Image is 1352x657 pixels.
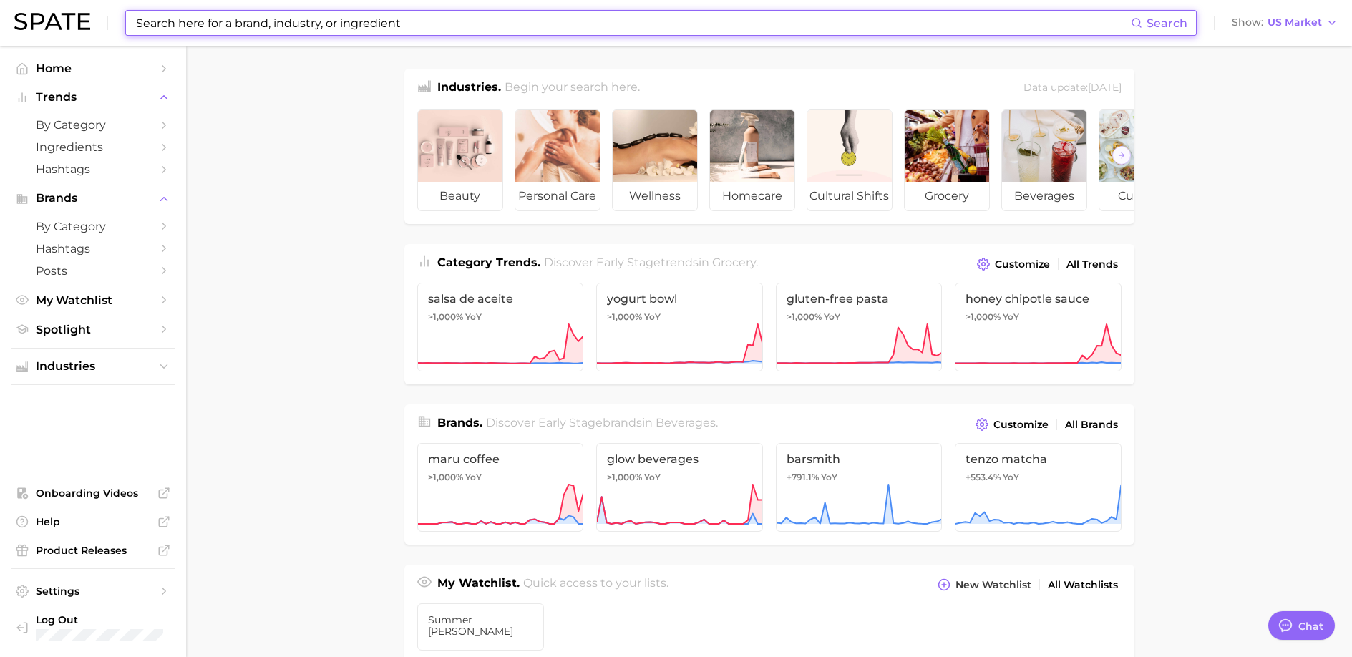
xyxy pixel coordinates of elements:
span: homecare [710,182,794,210]
span: Category Trends . [437,255,540,269]
a: Onboarding Videos [11,482,175,504]
span: Show [1232,19,1263,26]
span: barsmith [787,452,932,466]
span: culinary [1099,182,1184,210]
span: gluten-free pasta [787,292,932,306]
button: Scroll Right [1112,146,1131,165]
button: Brands [11,188,175,209]
span: New Watchlist [955,579,1031,591]
a: honey chipotle sauce>1,000% YoY [955,283,1122,371]
button: Customize [972,414,1051,434]
a: beauty [417,109,503,211]
span: >1,000% [787,311,822,322]
a: salsa de aceite>1,000% YoY [417,283,584,371]
span: grocery [905,182,989,210]
h1: Industries. [437,79,501,98]
span: Customize [995,258,1050,271]
a: Product Releases [11,540,175,561]
button: Customize [973,254,1053,274]
span: YoY [821,472,837,483]
a: personal care [515,109,600,211]
a: grocery [904,109,990,211]
span: Customize [993,419,1049,431]
span: US Market [1268,19,1322,26]
a: glow beverages>1,000% YoY [596,443,763,532]
span: Summer [PERSON_NAME] [428,614,534,637]
span: Discover Early Stage trends in . [544,255,758,269]
span: Industries [36,360,150,373]
span: grocery [712,255,756,269]
a: maru coffee>1,000% YoY [417,443,584,532]
span: All Brands [1065,419,1118,431]
span: >1,000% [966,311,1001,322]
a: Log out. Currently logged in with e-mail chelsea@spate.nyc. [11,609,175,646]
span: Brands [36,192,150,205]
span: +791.1% [787,472,819,482]
span: Search [1147,16,1187,30]
span: YoY [644,472,661,483]
a: All Brands [1061,415,1122,434]
span: Discover Early Stage brands in . [486,416,718,429]
span: Settings [36,585,150,598]
button: Trends [11,87,175,108]
a: homecare [709,109,795,211]
h1: My Watchlist. [437,575,520,595]
span: tenzo matcha [966,452,1111,466]
span: YoY [1003,472,1019,483]
span: beauty [418,182,502,210]
a: Hashtags [11,158,175,180]
span: wellness [613,182,697,210]
span: YoY [465,472,482,483]
a: Hashtags [11,238,175,260]
a: Summer [PERSON_NAME] [417,603,545,651]
a: gluten-free pasta>1,000% YoY [776,283,943,371]
span: Onboarding Videos [36,487,150,500]
span: beverages [656,416,716,429]
span: Help [36,515,150,528]
a: cultural shifts [807,109,893,211]
span: YoY [644,311,661,323]
span: My Watchlist [36,293,150,307]
span: by Category [36,118,150,132]
span: YoY [824,311,840,323]
span: All Trends [1066,258,1118,271]
input: Search here for a brand, industry, or ingredient [135,11,1131,35]
button: ShowUS Market [1228,14,1341,32]
span: Hashtags [36,162,150,176]
a: by Category [11,215,175,238]
span: Posts [36,264,150,278]
span: Brands . [437,416,482,429]
a: All Watchlists [1044,575,1122,595]
span: Log Out [36,613,163,626]
span: >1,000% [428,311,463,322]
button: New Watchlist [934,575,1034,595]
a: yogurt bowl>1,000% YoY [596,283,763,371]
a: Posts [11,260,175,282]
span: beverages [1002,182,1086,210]
span: +553.4% [966,472,1001,482]
span: >1,000% [607,472,642,482]
a: beverages [1001,109,1087,211]
span: cultural shifts [807,182,892,210]
a: barsmith+791.1% YoY [776,443,943,532]
span: Trends [36,91,150,104]
div: Data update: [DATE] [1023,79,1122,98]
h2: Quick access to your lists. [523,575,668,595]
span: salsa de aceite [428,292,573,306]
span: Product Releases [36,544,150,557]
span: personal care [515,182,600,210]
img: SPATE [14,13,90,30]
span: YoY [465,311,482,323]
span: Home [36,62,150,75]
span: Ingredients [36,140,150,154]
span: glow beverages [607,452,752,466]
a: Help [11,511,175,532]
a: culinary [1099,109,1185,211]
a: Ingredients [11,136,175,158]
h2: Begin your search here. [505,79,640,98]
span: >1,000% [607,311,642,322]
a: Home [11,57,175,79]
span: Hashtags [36,242,150,255]
span: All Watchlists [1048,579,1118,591]
span: Spotlight [36,323,150,336]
